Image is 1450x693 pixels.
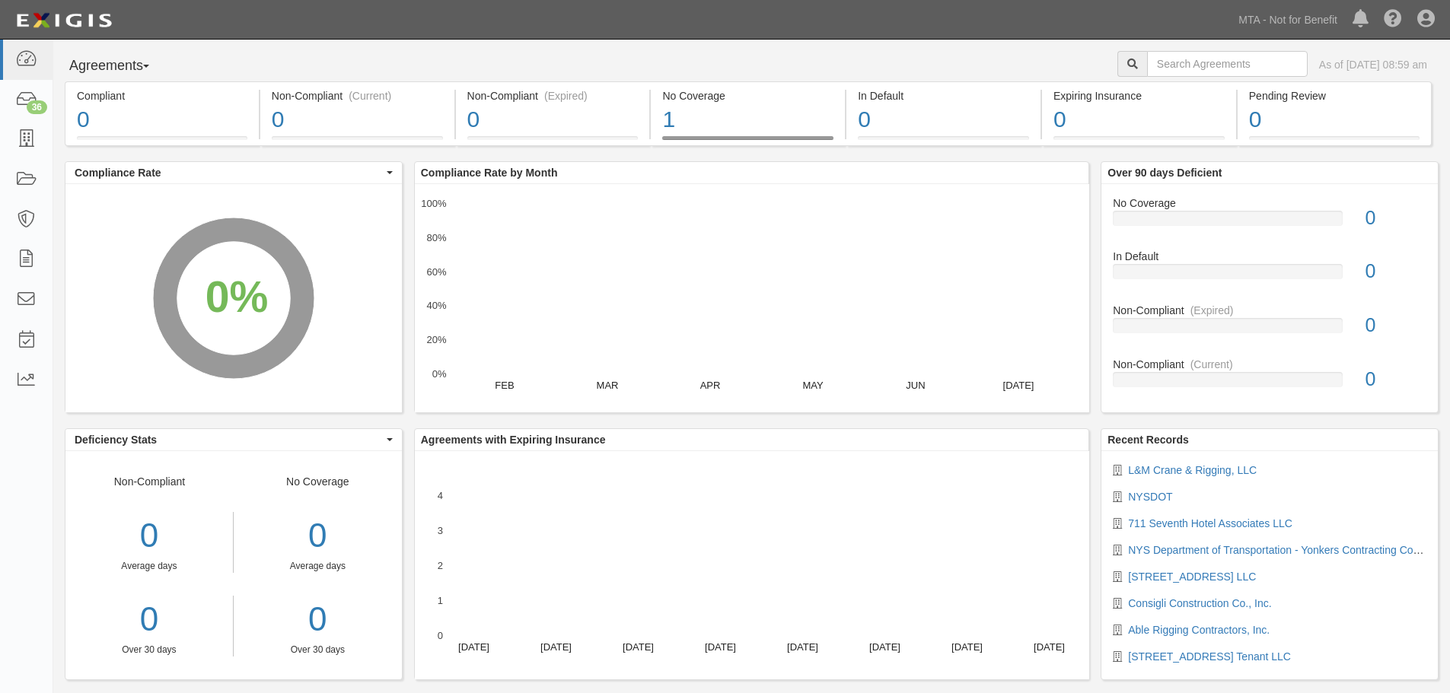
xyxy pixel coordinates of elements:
div: 0 [858,103,1029,136]
text: [DATE] [540,641,572,653]
text: MAY [802,380,824,391]
div: Non-Compliant [65,474,234,656]
text: MAR [596,380,618,391]
svg: A chart. [415,184,1089,412]
div: As of [DATE] 08:59 am [1319,57,1427,72]
div: Non-Compliant (Current) [272,88,443,103]
text: 1 [438,595,443,606]
div: 0 [245,512,390,560]
div: (Current) [1190,357,1233,372]
div: 0 [467,103,639,136]
a: Non-Compliant(Expired)0 [456,136,650,148]
text: 80% [426,232,446,243]
text: [DATE] [787,641,818,653]
text: APR [700,380,720,391]
text: JUN [906,380,925,391]
div: (Expired) [1190,303,1234,318]
img: Logo [11,7,116,34]
i: Help Center - Complianz [1384,11,1402,29]
div: 0 [1354,258,1438,285]
div: 0% [206,266,269,329]
a: In Default0 [1113,249,1426,303]
text: 2 [438,560,443,571]
div: 0 [1249,103,1420,136]
div: Compliant [77,88,247,103]
text: 0% [432,368,446,380]
a: MTA - Not for Benefit [1231,5,1345,35]
a: Non-Compliant(Current)0 [1113,357,1426,399]
a: No Coverage0 [1113,196,1426,250]
text: [DATE] [705,641,736,653]
a: Able Rigging Contractors, Inc. [1128,624,1270,636]
button: Compliance Rate [65,162,402,183]
div: Average days [65,560,233,573]
text: [DATE] [869,641,900,653]
a: Consigli Construction Co., Inc. [1128,597,1271,609]
div: 0 [1354,366,1438,393]
b: Agreements with Expiring Insurance [421,434,606,446]
div: No Coverage [234,474,402,656]
text: FEB [495,380,514,391]
text: [DATE] [1034,641,1065,653]
svg: A chart. [415,451,1089,679]
div: 0 [77,103,247,136]
svg: A chart. [65,184,402,412]
a: Non-Compliant(Current)0 [260,136,454,148]
text: 4 [438,490,443,501]
a: Expiring Insurance0 [1042,136,1236,148]
div: No Coverage [1101,196,1438,211]
text: [DATE] [458,641,489,653]
div: 0 [65,512,233,560]
a: 0 [65,596,233,644]
div: Expiring Insurance [1053,88,1225,103]
div: 0 [1053,103,1225,136]
div: Non-Compliant (Expired) [467,88,639,103]
a: L&M Crane & Rigging, LLC [1128,464,1257,476]
text: 3 [438,525,443,536]
div: (Current) [349,88,391,103]
text: 0 [438,630,443,641]
b: Recent Records [1107,434,1189,446]
a: Compliant0 [65,136,259,148]
div: Pending Review [1249,88,1420,103]
a: In Default0 [846,136,1040,148]
text: [DATE] [1002,380,1034,391]
text: 60% [426,265,446,277]
text: 20% [426,334,446,345]
a: No Coverage1 [651,136,845,148]
a: Pending Review0 [1238,136,1432,148]
div: 0 [272,103,443,136]
span: Compliance Rate [75,165,383,180]
div: 36 [27,100,47,114]
input: Search Agreements [1147,51,1308,77]
a: NYSDOT [1128,491,1172,503]
div: 0 [1354,312,1438,339]
text: [DATE] [623,641,654,653]
button: Deficiency Stats [65,429,402,450]
div: Over 30 days [245,644,390,656]
a: NYS Department of Transportation - Yonkers Contracting Company [1128,544,1445,556]
div: In Default [858,88,1029,103]
div: Average days [245,560,390,573]
a: Non-Compliant(Expired)0 [1113,303,1426,357]
div: In Default [1101,249,1438,264]
text: [DATE] [951,641,983,653]
div: 1 [662,103,833,136]
b: Over 90 days Deficient [1107,167,1222,179]
b: Compliance Rate by Month [421,167,558,179]
a: [STREET_ADDRESS] LLC [1128,571,1256,583]
div: 0 [1354,205,1438,232]
text: 40% [426,300,446,311]
div: No Coverage [662,88,833,103]
text: 100% [421,198,447,209]
span: Deficiency Stats [75,432,383,447]
div: (Expired) [544,88,588,103]
div: Over 30 days [65,644,233,656]
button: Agreements [65,51,179,81]
a: 0 [245,596,390,644]
a: [STREET_ADDRESS] Tenant LLC [1128,650,1291,663]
